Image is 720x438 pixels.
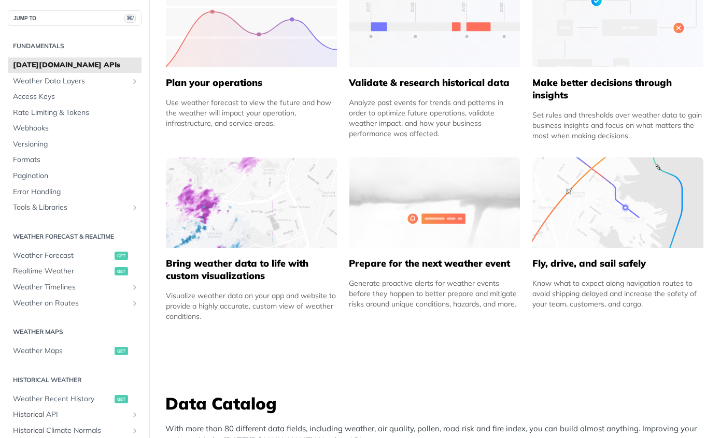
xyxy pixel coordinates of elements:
button: JUMP TO⌘/ [8,10,142,26]
img: 4463876-group-4982x.svg [166,157,337,248]
span: Weather Maps [13,346,112,356]
a: Weather Data LayersShow subpages for Weather Data Layers [8,74,142,89]
span: Weather Data Layers [13,76,128,86]
span: Weather Forecast [13,251,112,261]
span: Realtime Weather [13,266,112,276]
a: [DATE][DOMAIN_NAME] APIs [8,57,142,73]
img: 994b3d6-mask-group-32x.svg [532,157,703,248]
div: Generate proactive alerts for weather events before they happen to better prepare and mitigate ri... [349,278,520,309]
a: Realtime Weatherget [8,264,142,279]
span: Access Keys [13,92,139,102]
span: Rate Limiting & Tokens [13,108,139,118]
h5: Prepare for the next weather event [349,257,520,270]
a: Weather Forecastget [8,248,142,264]
div: Use weather forecast to view the future and how the weather will impact your operation, infrastru... [166,97,337,128]
span: Weather on Routes [13,298,128,309]
a: Rate Limiting & Tokens [8,105,142,121]
button: Show subpages for Weather Timelines [131,283,139,291]
button: Show subpages for Tools & Libraries [131,203,139,212]
a: Versioning [8,137,142,152]
a: Weather TimelinesShow subpages for Weather Timelines [8,280,142,295]
span: [DATE][DOMAIN_NAME] APIs [13,60,139,70]
button: Show subpages for Weather Data Layers [131,77,139,85]
span: Weather Recent History [13,394,112,404]
span: Versioning [13,139,139,150]
div: Visualize weather data on your app and website to provide a highly accurate, custom view of weath... [166,290,337,322]
a: Weather Recent Historyget [8,391,142,407]
h5: Fly, drive, and sail safely [532,257,703,270]
span: Error Handling [13,187,139,197]
span: Weather Timelines [13,282,128,293]
span: Formats [13,155,139,165]
span: get [115,267,128,275]
div: Know what to expect along navigation routes to avoid shipping delayed and increase the safety of ... [532,278,703,309]
a: Weather on RoutesShow subpages for Weather on Routes [8,296,142,311]
a: Error Handling [8,184,142,200]
a: Tools & LibrariesShow subpages for Tools & Libraries [8,200,142,215]
a: Historical APIShow subpages for Historical API [8,407,142,422]
span: get [115,395,128,403]
span: get [115,252,128,260]
a: Formats [8,152,142,168]
span: ⌘/ [124,14,136,23]
span: Historical API [13,410,128,420]
span: Pagination [13,171,139,181]
button: Show subpages for Historical Climate Normals [131,427,139,435]
h2: Weather Maps [8,327,142,337]
button: Show subpages for Weather on Routes [131,299,139,308]
h2: Fundamentals [8,41,142,51]
img: 2c0a313-group-496-12x.svg [349,157,520,248]
span: Webhooks [13,123,139,134]
h2: Weather Forecast & realtime [8,232,142,241]
span: Tools & Libraries [13,202,128,213]
div: Analyze past events for trends and patterns in order to optimize future operations, validate weat... [349,97,520,139]
a: Weather Mapsget [8,343,142,359]
button: Show subpages for Historical API [131,411,139,419]
h3: Data Catalog [165,392,710,415]
h5: Plan your operations [166,77,337,89]
h5: Validate & research historical data [349,77,520,89]
h5: Bring weather data to life with custom visualizations [166,257,337,282]
h2: Historical Weather [8,375,142,385]
h5: Make better decisions through insights [532,77,703,101]
a: Pagination [8,168,142,184]
a: Webhooks [8,121,142,136]
a: Access Keys [8,89,142,105]
span: get [115,347,128,355]
div: Set rules and thresholds over weather data to gain business insights and focus on what matters th... [532,110,703,141]
span: Historical Climate Normals [13,426,128,436]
